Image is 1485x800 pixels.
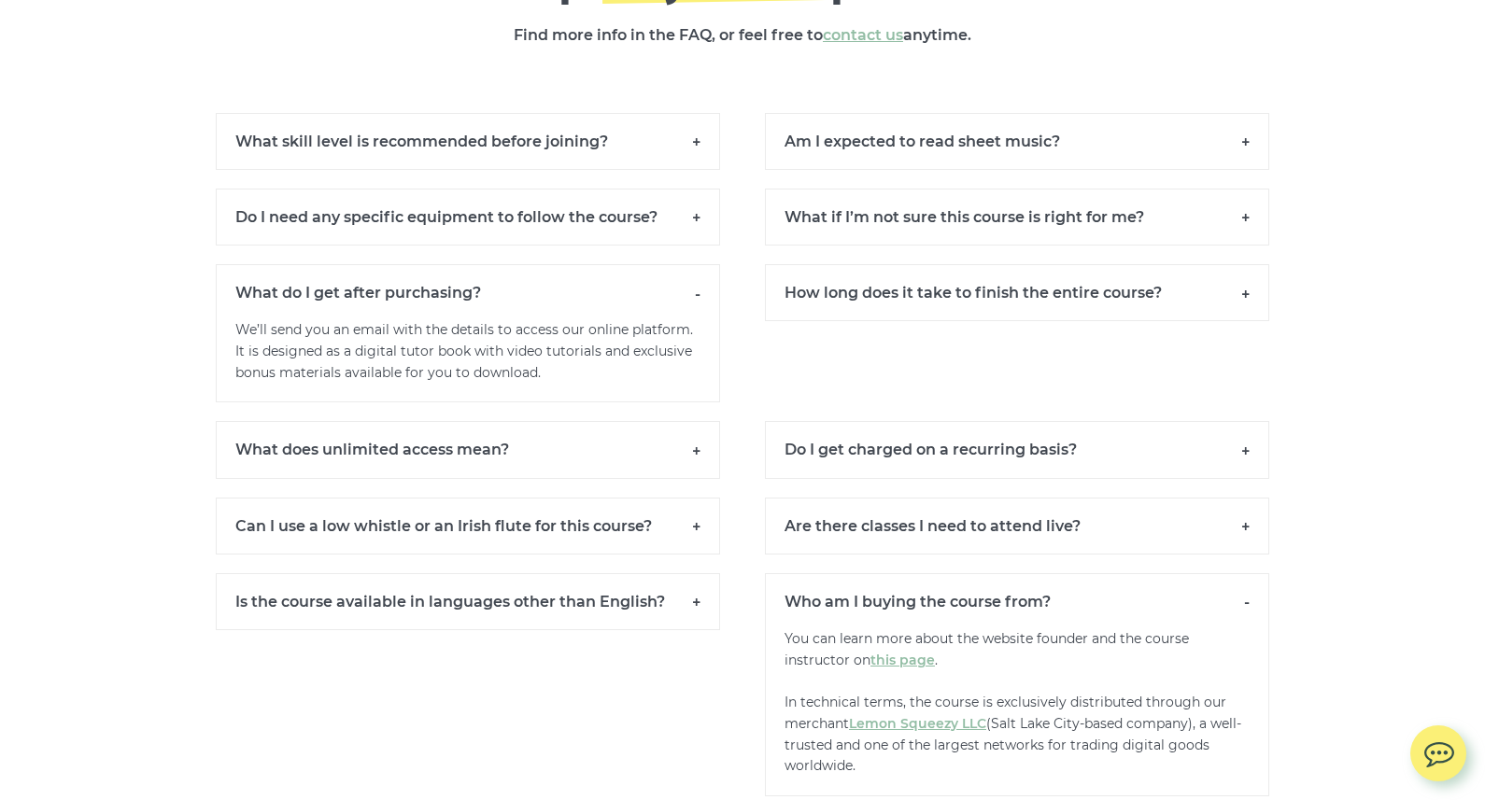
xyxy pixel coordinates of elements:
[216,113,720,170] h6: What skill level is recommended before joining?
[823,26,903,44] a: contact us
[216,189,720,246] h6: Do I need any specific equipment to follow the course?
[216,573,720,630] h6: Is the course available in languages other than English?
[765,264,1269,321] h6: How long does it take to finish the entire course?
[765,498,1269,554] h6: Are there classes I need to attend live?
[216,421,720,478] h6: What does unlimited access mean?
[765,573,1269,629] h6: Who am I buying the course from?
[216,498,720,554] h6: Can I use a low whistle or an Irish flute for this course?
[765,113,1269,170] h6: Am I expected to read sheet music?
[849,715,986,732] a: Lemon Squeezy LLC
[765,628,1269,796] p: You can learn more about the website founder and the course instructor on . In technical terms, t...
[765,421,1269,478] h6: Do I get charged on a recurring basis?
[514,26,971,44] strong: Find more info in the FAQ, or feel free to anytime.
[1410,725,1466,773] img: chat.svg
[870,652,935,668] a: this page
[216,319,720,402] p: We’ll send you an email with the details to access our online platform. It is designed as a digit...
[765,189,1269,246] h6: What if I’m not sure this course is right for me?
[216,264,720,320] h6: What do I get after purchasing?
